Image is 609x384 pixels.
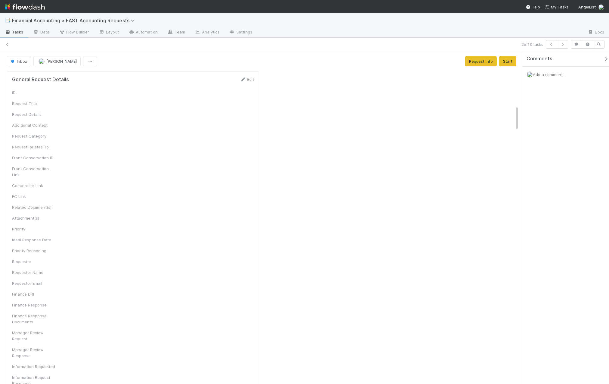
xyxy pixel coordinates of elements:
[94,28,124,37] a: Layout
[5,18,11,23] span: 📑
[12,166,57,178] div: Front Conversation Link
[12,215,57,221] div: Attachment(s)
[465,56,497,66] button: Request Info
[7,56,31,66] button: Inbox
[12,122,57,128] div: Additional Context
[28,28,54,37] a: Data
[46,59,77,64] span: [PERSON_NAME]
[12,269,57,275] div: Requestor Name
[545,5,569,9] span: My Tasks
[12,248,57,254] div: Priority Reasoning
[12,100,57,106] div: Request Title
[224,28,257,37] a: Settings
[521,41,543,47] span: 2 of 13 tasks
[12,330,57,342] div: Manager Review Request
[526,4,540,10] div: Help
[12,280,57,286] div: Requestor Email
[12,204,57,210] div: Related Document(s)
[124,28,163,37] a: Automation
[527,71,533,78] img: avatar_c0d2ec3f-77e2-40ea-8107-ee7bdb5edede.png
[12,111,57,117] div: Request Details
[5,29,23,35] span: Tasks
[12,90,57,96] div: ID
[12,291,57,297] div: Finance DRI
[583,28,609,37] a: Docs
[12,144,57,150] div: Request Relates To
[12,155,57,161] div: Front Conversation ID
[12,313,57,325] div: Finance Response Documents
[12,17,138,24] span: Financial Accounting > FAST Accounting Requests
[12,226,57,232] div: Priority
[12,182,57,189] div: Comptroller Link
[12,133,57,139] div: Request Category
[5,2,45,12] img: logo-inverted-e16ddd16eac7371096b0.svg
[163,28,190,37] a: Team
[240,77,254,82] a: Edit
[12,237,57,243] div: Ideal Response Date
[499,56,516,66] button: Start
[54,28,94,37] a: Flow Builder
[533,72,565,77] span: Add a comment...
[12,259,57,265] div: Requestor
[598,4,604,10] img: avatar_c0d2ec3f-77e2-40ea-8107-ee7bdb5edede.png
[527,56,552,62] span: Comments
[59,29,89,35] span: Flow Builder
[12,363,57,370] div: Information Requested
[12,193,57,199] div: FC Link
[578,5,596,9] span: AngelList
[12,77,69,83] h5: General Request Details
[39,58,45,64] img: avatar_c0d2ec3f-77e2-40ea-8107-ee7bdb5edede.png
[12,347,57,359] div: Manager Review Response
[10,59,27,64] span: Inbox
[12,302,57,308] div: Finance Response
[545,4,569,10] a: My Tasks
[190,28,224,37] a: Analytics
[33,56,81,66] button: [PERSON_NAME]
